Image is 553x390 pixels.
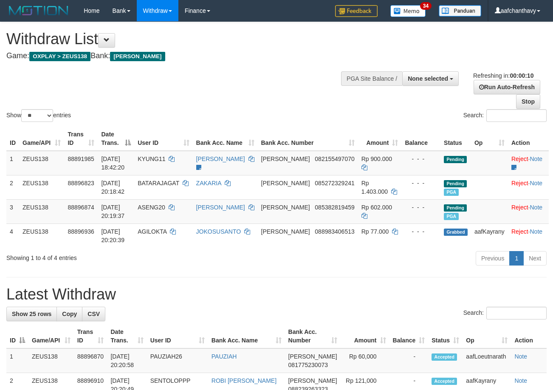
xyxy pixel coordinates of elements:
[6,4,71,17] img: MOTION_logo.png
[463,307,547,319] label: Search:
[68,180,94,187] span: 88896823
[261,155,310,162] span: [PERSON_NAME]
[28,348,74,373] td: ZEUS138
[486,109,547,122] input: Search:
[471,127,508,151] th: Op: activate to sort column ascending
[405,155,437,163] div: - - -
[288,353,337,360] span: [PERSON_NAME]
[361,228,389,235] span: Rp 77.000
[444,229,468,236] span: Grabbed
[463,109,547,122] label: Search:
[64,127,98,151] th: Trans ID: activate to sort column ascending
[341,71,402,86] div: PGA Site Balance /
[405,179,437,187] div: - - -
[444,213,459,220] span: Marked by aafanarl
[473,72,533,79] span: Refreshing in:
[361,180,388,195] span: Rp 1.403.000
[6,175,19,199] td: 2
[147,348,208,373] td: PAUZIAH26
[208,324,285,348] th: Bank Acc. Name: activate to sort column ascending
[6,324,28,348] th: ID: activate to sort column descending
[68,228,94,235] span: 88896936
[508,175,549,199] td: ·
[510,72,533,79] strong: 00:00:10
[196,180,221,187] a: ZAKARIA
[285,324,341,348] th: Bank Acc. Number: activate to sort column ascending
[530,155,543,162] a: Note
[405,227,437,236] div: - - -
[508,223,549,248] td: ·
[98,127,134,151] th: Date Trans.: activate to sort column descending
[107,348,147,373] td: [DATE] 20:20:58
[134,127,192,151] th: User ID: activate to sort column ascending
[138,204,165,211] span: ASENG20
[471,223,508,248] td: aafKayrany
[402,71,459,86] button: None selected
[463,324,511,348] th: Op: activate to sort column ascending
[511,204,528,211] a: Reject
[6,307,57,321] a: Show 25 rows
[288,377,337,384] span: [PERSON_NAME]
[432,378,457,385] span: Accepted
[6,348,28,373] td: 1
[6,223,19,248] td: 4
[19,175,64,199] td: ZEUS138
[335,5,378,17] img: Feedback.jpg
[514,353,527,360] a: Note
[6,31,360,48] h1: Withdraw List
[401,127,440,151] th: Balance
[147,324,208,348] th: User ID: activate to sort column ascending
[6,151,19,175] td: 1
[440,127,471,151] th: Status
[68,155,94,162] span: 88891985
[261,204,310,211] span: [PERSON_NAME]
[530,180,543,187] a: Note
[315,180,354,187] span: Copy 085272329241 to clipboard
[261,228,310,235] span: [PERSON_NAME]
[19,223,64,248] td: ZEUS138
[138,228,166,235] span: AGILOKTA
[19,127,64,151] th: Game/API: activate to sort column ascending
[428,324,463,348] th: Status: activate to sort column ascending
[508,151,549,175] td: ·
[212,377,276,384] a: ROBI [PERSON_NAME]
[444,180,467,187] span: Pending
[315,228,354,235] span: Copy 088983406513 to clipboard
[444,204,467,212] span: Pending
[508,199,549,223] td: ·
[28,324,74,348] th: Game/API: activate to sort column ascending
[405,203,437,212] div: - - -
[258,127,358,151] th: Bank Acc. Number: activate to sort column ascending
[6,109,71,122] label: Show entries
[6,127,19,151] th: ID
[62,311,77,317] span: Copy
[361,155,392,162] span: Rp 900.000
[432,353,457,361] span: Accepted
[444,189,459,196] span: Marked by aafanarl
[511,180,528,187] a: Reject
[390,5,426,17] img: Button%20Memo.svg
[74,348,107,373] td: 88896870
[463,348,511,373] td: aafLoeutnarath
[29,52,90,61] span: OXPLAY > ZEUS138
[19,199,64,223] td: ZEUS138
[474,80,540,94] a: Run Auto-Refresh
[196,155,245,162] a: [PERSON_NAME]
[193,127,258,151] th: Bank Acc. Name: activate to sort column ascending
[101,228,124,243] span: [DATE] 20:20:39
[523,251,547,266] a: Next
[514,377,527,384] a: Note
[101,180,124,195] span: [DATE] 20:18:42
[444,156,467,163] span: Pending
[341,324,389,348] th: Amount: activate to sort column ascending
[261,180,310,187] span: [PERSON_NAME]
[511,228,528,235] a: Reject
[288,362,328,368] span: Copy 081775230073 to clipboard
[196,228,241,235] a: JOKOSUSANTO
[82,307,105,321] a: CSV
[19,151,64,175] td: ZEUS138
[358,127,402,151] th: Amount: activate to sort column ascending
[511,155,528,162] a: Reject
[341,348,389,373] td: Rp 60,000
[74,324,107,348] th: Trans ID: activate to sort column ascending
